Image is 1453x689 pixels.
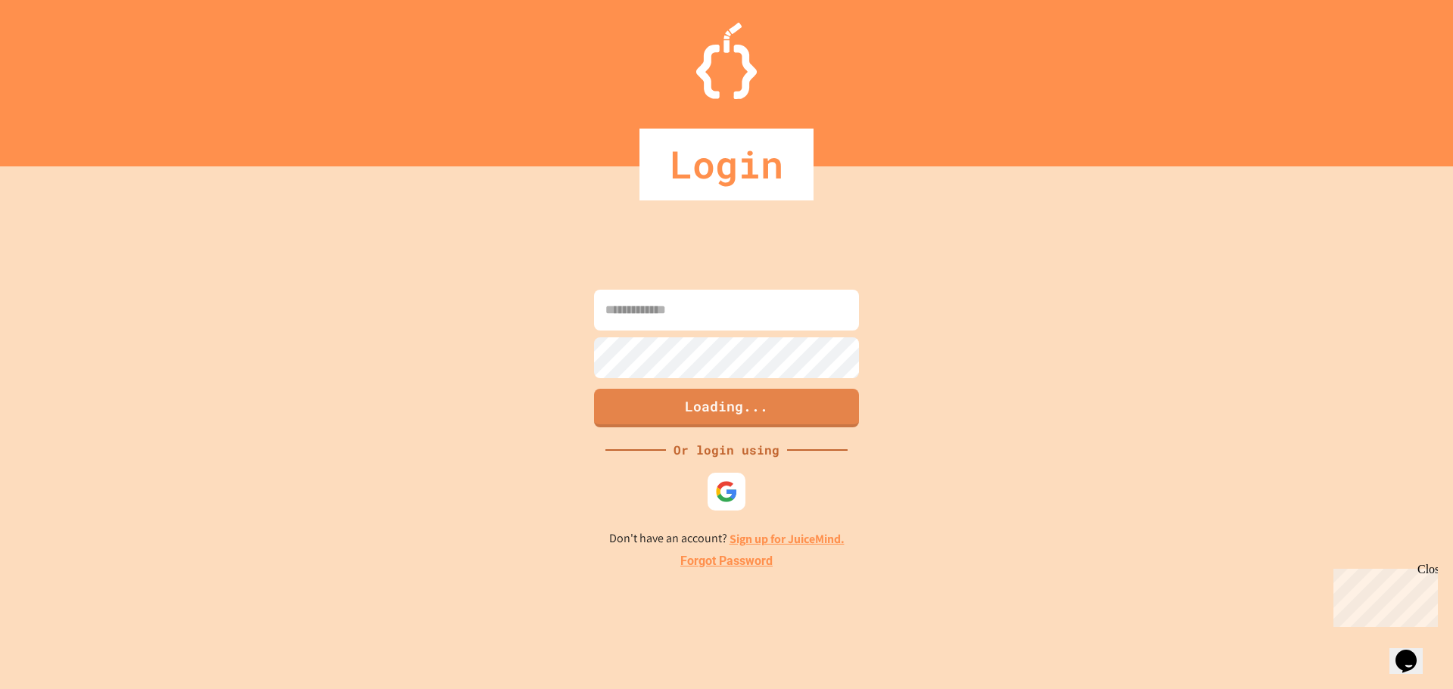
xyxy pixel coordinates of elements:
a: Forgot Password [680,552,773,570]
div: Chat with us now!Close [6,6,104,96]
button: Loading... [594,389,859,427]
img: Logo.svg [696,23,757,99]
img: google-icon.svg [715,480,738,503]
iframe: chat widget [1389,628,1438,674]
a: Sign up for JuiceMind. [730,531,845,547]
p: Don't have an account? [609,529,845,548]
div: Login [639,129,814,200]
iframe: chat widget [1327,563,1438,627]
div: Or login using [666,441,787,459]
